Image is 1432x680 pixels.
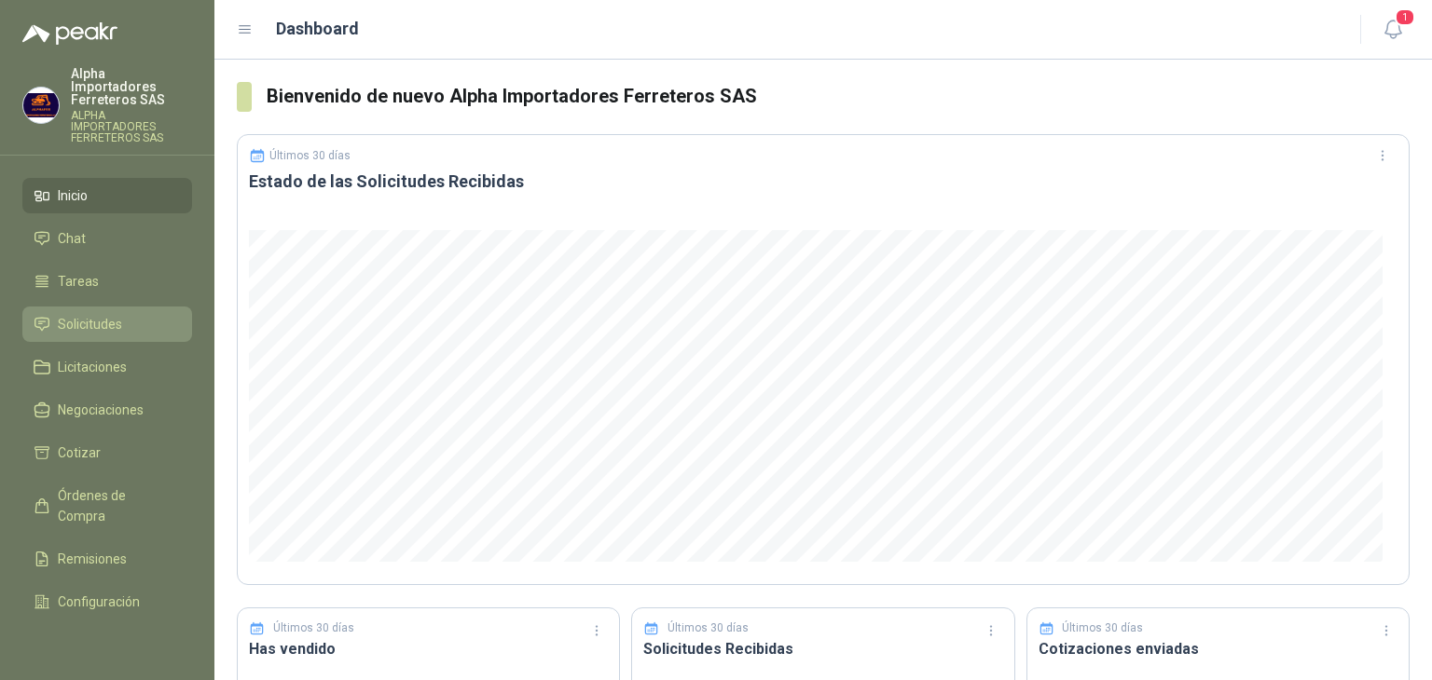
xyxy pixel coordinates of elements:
[58,357,127,377] span: Licitaciones
[1039,637,1398,660] h3: Cotizaciones enviadas
[58,314,122,334] span: Solicitudes
[58,271,99,292] span: Tareas
[249,637,608,660] h3: Has vendido
[1376,13,1410,47] button: 1
[249,170,1398,193] h3: Estado de las Solicitudes Recibidas
[22,541,192,577] a: Remisiones
[22,435,192,470] a: Cotizar
[273,619,354,637] p: Últimos 30 días
[22,478,192,534] a: Órdenes de Compra
[23,88,59,123] img: Company Logo
[22,178,192,213] a: Inicio
[267,82,1410,111] h3: Bienvenido de nuevo Alpha Importadores Ferreteros SAS
[668,619,749,637] p: Últimos 30 días
[22,349,192,385] a: Licitaciones
[58,228,86,249] span: Chat
[58,634,164,655] span: Manuales y ayuda
[58,549,127,569] span: Remisiones
[58,442,101,463] span: Cotizar
[1062,619,1143,637] p: Últimos 30 días
[58,185,88,206] span: Inicio
[643,637,1002,660] h3: Solicitudes Recibidas
[269,149,351,162] p: Últimos 30 días
[1395,8,1415,26] span: 1
[22,264,192,299] a: Tareas
[22,221,192,256] a: Chat
[58,485,174,526] span: Órdenes de Compra
[22,306,192,342] a: Solicitudes
[58,400,144,420] span: Negociaciones
[22,627,192,662] a: Manuales y ayuda
[276,16,359,42] h1: Dashboard
[71,67,192,106] p: Alpha Importadores Ferreteros SAS
[22,584,192,619] a: Configuración
[22,22,117,45] img: Logo peakr
[58,592,140,612] span: Configuración
[71,110,192,143] p: ALPHA IMPORTADORES FERRETEROS SAS
[22,392,192,428] a: Negociaciones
